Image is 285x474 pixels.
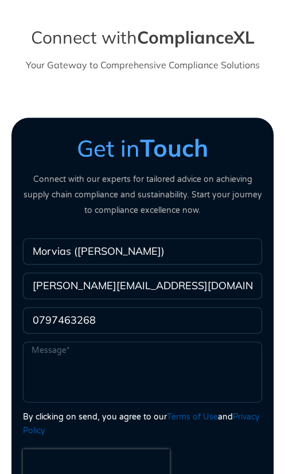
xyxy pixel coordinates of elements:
input: Full Name* [23,238,262,265]
h3: Get in [23,134,262,162]
a: Privacy Policy [23,412,260,436]
div: By clicking on send, you agree to our and [23,410,262,438]
input: Only numbers and phone characters (#, -, *, etc) are accepted. [23,307,262,333]
p: Connect with our experts for tailored advice on achieving supply chain compliance and sustainabil... [23,172,262,218]
input: Business email ID* [23,273,262,299]
h2: Connect with [6,26,279,48]
strong: ComplianceXL [137,26,255,48]
strong: Touch [140,133,208,163]
p: Your Gateway to Comprehensive Compliance Solutions [6,57,279,73]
